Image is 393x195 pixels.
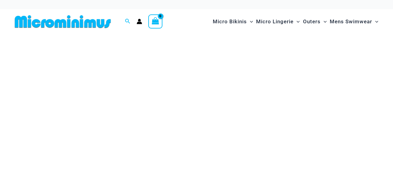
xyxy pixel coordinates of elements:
[255,12,301,31] a: Micro LingerieMenu ToggleMenu Toggle
[256,14,294,29] span: Micro Lingerie
[372,14,378,29] span: Menu Toggle
[330,14,372,29] span: Mens Swimwear
[303,14,321,29] span: Outers
[294,14,300,29] span: Menu Toggle
[137,19,142,24] a: Account icon link
[302,12,328,31] a: OutersMenu ToggleMenu Toggle
[213,14,247,29] span: Micro Bikinis
[125,18,130,25] a: Search icon link
[211,12,255,31] a: Micro BikinisMenu ToggleMenu Toggle
[12,15,113,29] img: MM SHOP LOGO FLAT
[210,11,381,32] nav: Site Navigation
[321,14,327,29] span: Menu Toggle
[247,14,253,29] span: Menu Toggle
[148,14,162,29] a: View Shopping Cart, empty
[328,12,380,31] a: Mens SwimwearMenu ToggleMenu Toggle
